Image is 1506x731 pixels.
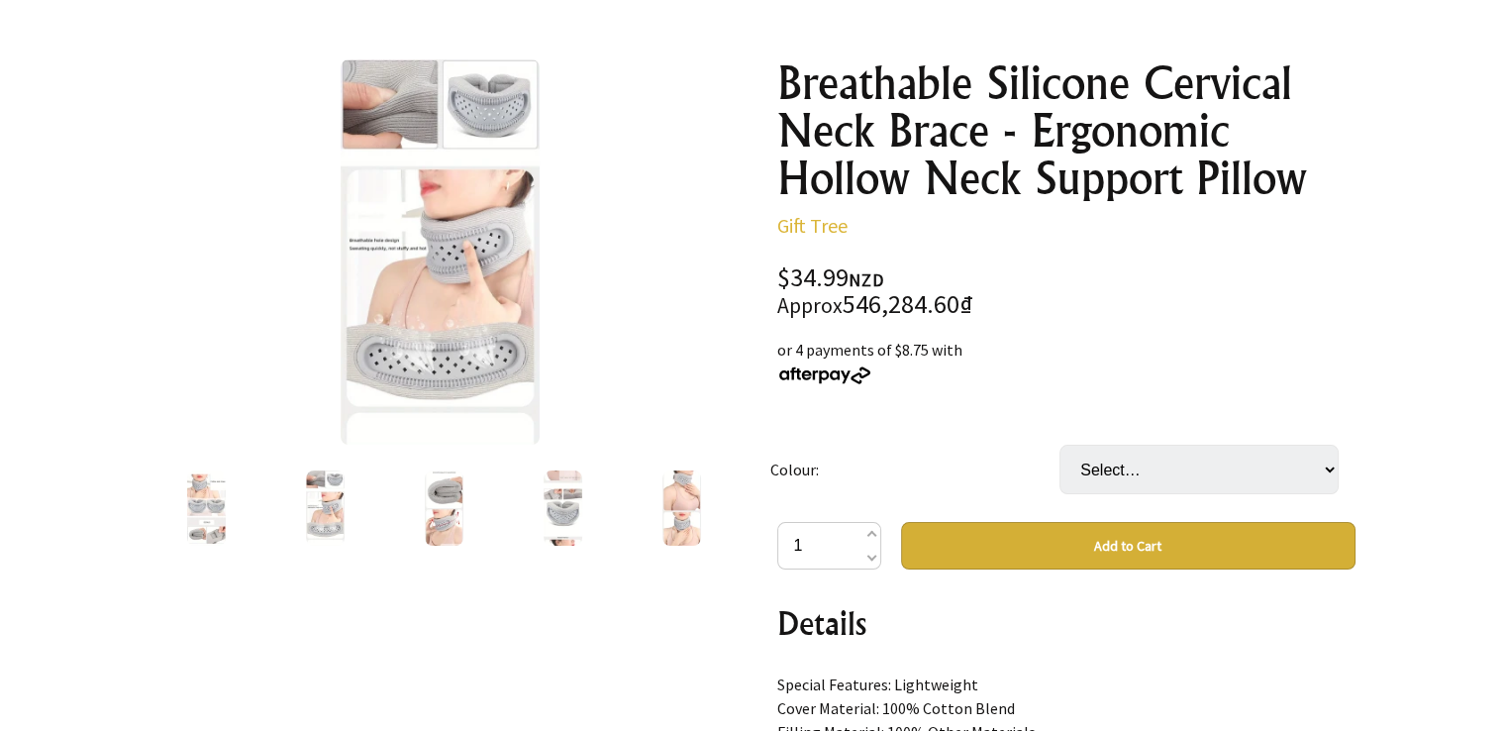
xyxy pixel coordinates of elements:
[777,338,1355,385] div: or 4 payments of $8.75 with
[849,268,884,291] span: NZD
[662,470,701,546] img: Breathable Silicone Cervical Neck Brace - Ergonomic Hollow Neck Support Pillow
[777,265,1355,318] div: $34.99 546,284.60₫
[777,366,872,384] img: Afterpay
[770,417,1059,522] td: Colour:
[777,213,848,238] a: Gift Tree
[901,522,1355,570] button: Add to Cart
[306,470,345,546] img: Breathable Silicone Cervical Neck Brace - Ergonomic Hollow Neck Support Pillow
[777,599,1355,647] h2: Details
[341,59,540,445] img: Breathable Silicone Cervical Neck Brace - Ergonomic Hollow Neck Support Pillow
[544,470,582,546] img: Breathable Silicone Cervical Neck Brace - Ergonomic Hollow Neck Support Pillow
[777,292,843,319] small: Approx
[425,470,463,546] img: Breathable Silicone Cervical Neck Brace - Ergonomic Hollow Neck Support Pillow
[187,470,226,546] img: Breathable Silicone Cervical Neck Brace - Ergonomic Hollow Neck Support Pillow
[777,59,1355,202] h1: Breathable Silicone Cervical Neck Brace - Ergonomic Hollow Neck Support Pillow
